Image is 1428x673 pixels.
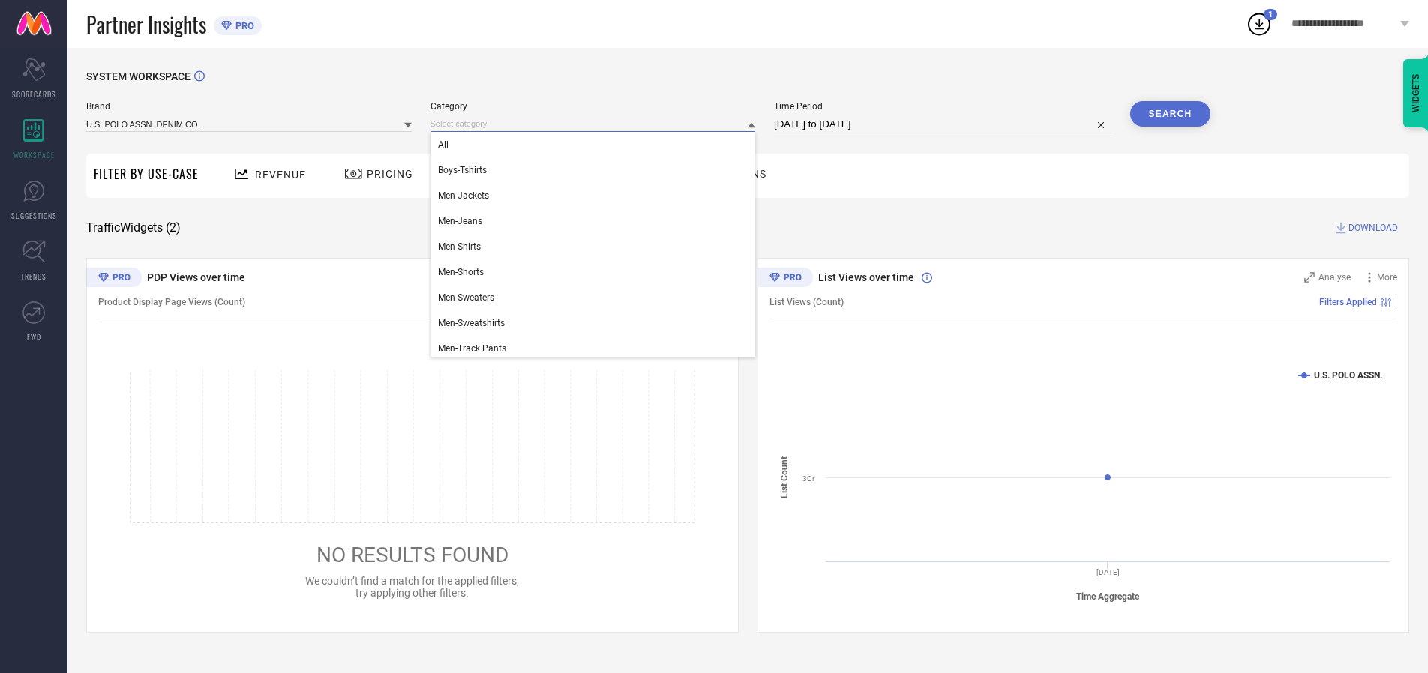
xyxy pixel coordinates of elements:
div: Men-Sweaters [430,285,756,310]
div: Open download list [1246,10,1273,37]
span: NO RESULTS FOUND [316,543,508,567]
text: 3Cr [802,474,815,483]
span: Men-Sweaters [438,292,494,303]
span: Category [430,101,756,112]
div: Men-Jackets [430,183,756,208]
span: Brand [86,101,412,112]
span: Time Period [774,101,1111,112]
span: PDP Views over time [147,271,245,283]
span: Men-Jackets [438,190,489,201]
button: Search [1130,101,1211,127]
div: Men-Shorts [430,259,756,285]
span: Traffic Widgets ( 2 ) [86,220,181,235]
span: We couldn’t find a match for the applied filters, try applying other filters. [305,575,519,599]
span: Revenue [255,169,306,181]
span: All [438,139,448,150]
input: Select time period [774,115,1111,133]
span: 1 [1268,10,1273,19]
span: Boys-Tshirts [438,165,487,175]
div: All [430,132,756,157]
span: More [1377,272,1397,283]
span: Men-Sweatshirts [438,318,505,328]
tspan: Time Aggregate [1076,591,1140,602]
span: WORKSPACE [13,149,55,160]
span: SYSTEM WORKSPACE [86,70,190,82]
div: Premium [757,268,813,290]
span: SUGGESTIONS [11,210,57,221]
div: Premium [86,268,142,290]
span: Men-Shorts [438,267,484,277]
span: List Views (Count) [769,297,844,307]
div: Men-Track Pants [430,336,756,361]
span: List Views over time [818,271,914,283]
span: DOWNLOAD [1348,220,1398,235]
span: FWD [27,331,41,342]
span: PRO [232,20,254,31]
span: SCORECARDS [12,88,56,100]
span: Men-Jeans [438,216,482,226]
span: Filters Applied [1319,297,1377,307]
span: Filter By Use-Case [94,165,199,183]
span: Pricing [367,168,413,180]
div: Men-Jeans [430,208,756,234]
span: Men-Shirts [438,241,481,252]
span: Product Display Page Views (Count) [98,297,245,307]
text: [DATE] [1096,568,1119,576]
input: Select category [430,116,756,132]
div: Boys-Tshirts [430,157,756,183]
div: Men-Shirts [430,234,756,259]
span: | [1395,297,1397,307]
span: Analyse [1318,272,1351,283]
tspan: List Count [779,456,790,498]
span: Partner Insights [86,9,206,40]
div: Men-Sweatshirts [430,310,756,336]
svg: Zoom [1304,272,1315,283]
text: U.S. POLO ASSN. [1314,370,1382,381]
span: TRENDS [21,271,46,282]
span: Men-Track Pants [438,343,506,354]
